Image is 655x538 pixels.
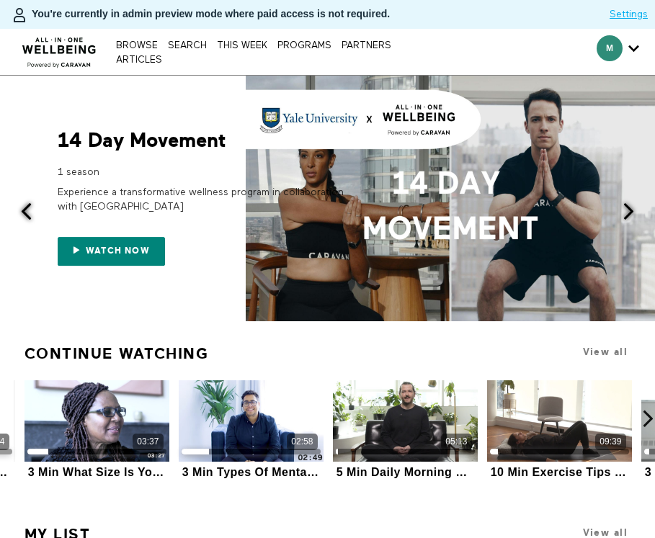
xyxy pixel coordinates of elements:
[112,55,166,65] a: ARTICLES
[17,27,102,69] img: CARAVAN
[583,527,628,538] a: View all
[24,380,169,481] a: 3 Min What Size Is Your Leadership03:373 Min What Size Is Your Leadership
[600,436,621,448] div: 09:39
[28,465,166,479] div: 3 Min What Size Is Your Leadership
[291,436,313,448] div: 02:58
[112,41,161,50] a: Browse
[112,37,445,67] nav: Primary
[213,41,271,50] a: THIS WEEK
[445,436,467,448] div: 05:13
[491,465,628,479] div: 10 Min Exercise Tips For [MEDICAL_DATA]
[338,41,395,50] a: PARTNERS
[182,465,320,479] div: 3 Min Types Of Mental Health Disorders
[337,465,474,479] div: 5 Min Daily Morning Uplifting Meditation
[583,346,628,357] a: View all
[179,380,324,481] a: 3 Min Types Of Mental Health Disorders02:583 Min Types Of Mental Health Disorders
[24,339,209,369] a: Continue Watching
[274,41,335,50] a: PROGRAMS
[610,7,648,22] a: Settings
[487,380,632,481] a: 10 Min Exercise Tips For Arthritis09:3910 Min Exercise Tips For [MEDICAL_DATA]
[586,29,650,75] div: Secondary
[164,41,210,50] a: Search
[333,380,478,481] a: 5 Min Daily Morning Uplifting Meditation05:135 Min Daily Morning Uplifting Meditation
[11,6,28,24] img: person-bdfc0eaa9744423c596e6e1c01710c89950b1dff7c83b5d61d716cfd8139584f.svg
[137,436,159,448] div: 03:37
